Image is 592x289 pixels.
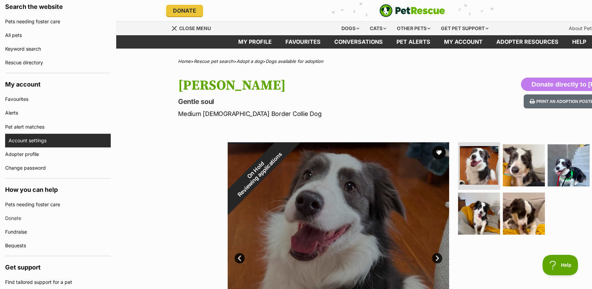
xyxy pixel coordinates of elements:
[5,239,111,252] a: Bequests
[178,78,467,93] h1: [PERSON_NAME]
[5,256,111,275] h4: Get support
[5,179,111,198] h4: How you can help
[234,253,245,263] a: Prev
[166,5,203,16] a: Donate
[5,211,111,225] a: Donate
[237,151,283,198] span: Reviewing applications
[379,4,445,17] a: PetRescue
[5,28,111,42] a: All pets
[5,161,111,175] a: Change password
[9,134,111,147] a: Account settings
[542,255,578,275] iframe: Help Scout Beacon - Open
[231,35,279,49] a: My profile
[5,147,111,161] a: Adopter profile
[5,275,111,289] a: Find tailored support for a pet
[337,22,364,35] div: Dogs
[5,15,111,28] a: Pets needing foster care
[179,25,211,31] span: Close menu
[178,109,467,118] p: Medium [DEMOGRAPHIC_DATA] Border Collie Dog
[365,22,391,35] div: Cats
[489,35,565,49] a: Adopter resources
[390,35,437,49] a: Pet alerts
[458,193,500,235] img: Photo of Nelly
[178,97,467,106] p: Gentle soul
[436,22,493,35] div: Get pet support
[237,58,263,64] a: Adopt a dog
[5,42,111,56] a: Keyword search
[327,35,390,49] a: conversations
[5,198,111,211] a: Pets needing foster care
[266,58,323,64] a: Dogs available for adoption
[279,35,327,49] a: Favourites
[5,73,111,92] h4: My account
[5,56,111,69] a: Rescue directory
[503,193,545,235] img: Photo of Nelly
[548,144,590,186] img: Photo of Nelly
[5,106,111,120] a: Alerts
[392,22,435,35] div: Other pets
[5,225,111,239] a: Fundraise
[503,144,545,186] img: Photo of Nelly
[437,35,489,49] a: My account
[432,253,442,263] a: Next
[432,146,446,159] button: favourite
[379,4,445,17] img: logo-e224e6f780fb5917bec1dbf3a21bbac754714ae5b6737aabdf751b685950b380.svg
[178,58,191,64] a: Home
[194,58,233,64] a: Rescue pet search
[209,123,307,221] div: On Hold
[460,146,498,185] img: Photo of Nelly
[5,92,111,106] a: Favourites
[171,22,216,34] a: Menu
[5,120,111,134] a: Pet alert matches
